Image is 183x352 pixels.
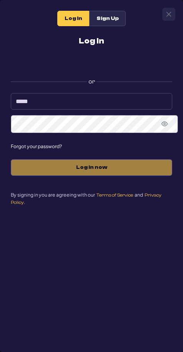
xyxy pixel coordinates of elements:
[57,11,89,26] div: Log In
[11,37,172,45] h2: Log In
[163,8,175,20] button: Close
[11,71,172,88] label: or
[96,15,119,22] span: Sign Up
[96,192,133,198] span: Terms of Service
[65,15,82,22] span: Log In
[11,191,172,206] p: By signing in you are agreeing with our and .
[11,144,172,148] span: Forgot your password?
[89,11,126,26] div: Sign Up
[161,121,168,127] svg: Show Password
[11,55,172,72] iframe: Schaltfläche „Über Google anmelden“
